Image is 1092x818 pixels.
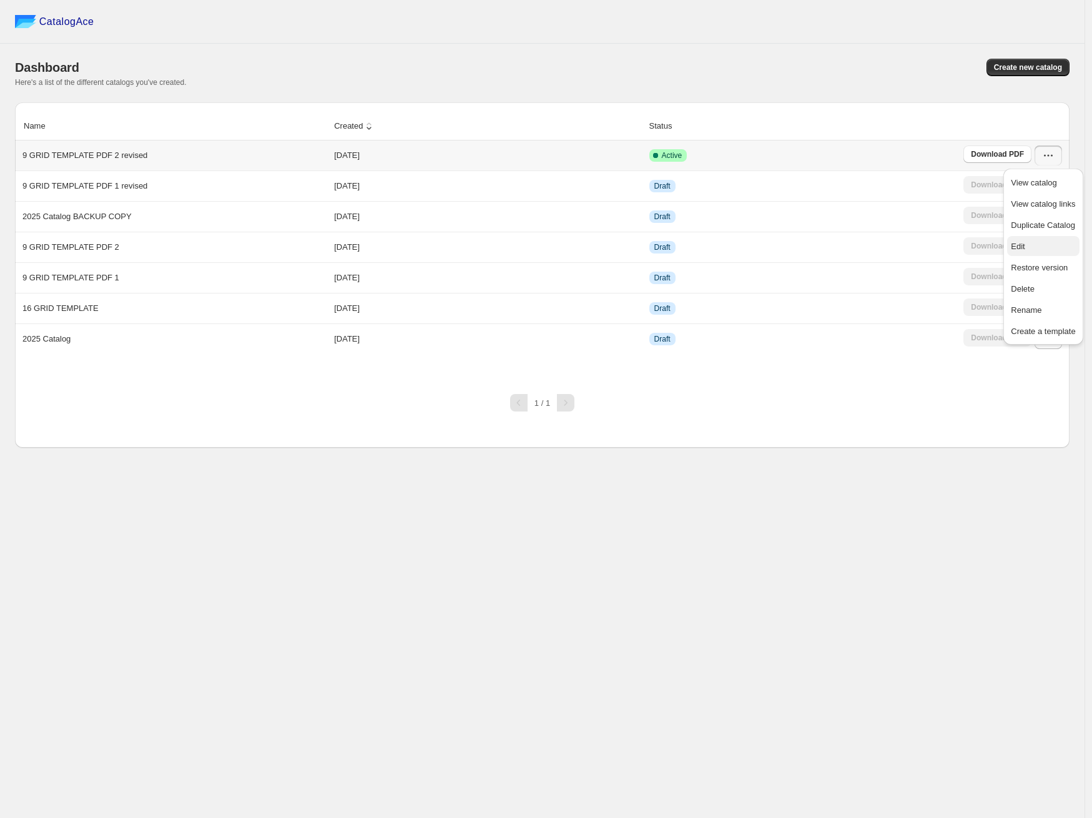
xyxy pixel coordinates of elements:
td: [DATE] [330,262,645,293]
span: Download PDF [971,149,1024,159]
td: [DATE] [330,201,645,232]
span: Create new catalog [994,62,1062,72]
span: Delete [1011,284,1035,293]
span: Dashboard [15,61,79,74]
p: 9 GRID TEMPLATE PDF 2 revised [22,149,147,162]
span: Here's a list of the different catalogs you've created. [15,78,187,87]
span: View catalog links [1011,199,1075,209]
p: 2025 Catalog BACKUP COPY [22,210,132,223]
button: Status [647,114,687,138]
td: [DATE] [330,232,645,262]
span: CatalogAce [39,16,94,28]
td: [DATE] [330,140,645,170]
span: 1 / 1 [534,398,550,408]
span: Active [662,150,682,160]
span: Create a template [1011,327,1075,336]
span: Rename [1011,305,1041,315]
a: Download PDF [963,145,1031,163]
span: Duplicate Catalog [1011,220,1075,230]
span: Draft [654,273,671,283]
span: Edit [1011,242,1025,251]
td: [DATE] [330,323,645,354]
span: View catalog [1011,178,1056,187]
img: catalog ace [15,15,36,28]
button: Created [332,114,377,138]
span: Draft [654,212,671,222]
p: 2025 Catalog [22,333,71,345]
td: [DATE] [330,170,645,201]
span: Draft [654,303,671,313]
button: Name [22,114,60,138]
span: Draft [654,181,671,191]
span: Restore version [1011,263,1068,272]
span: Draft [654,242,671,252]
td: [DATE] [330,293,645,323]
p: 16 GRID TEMPLATE [22,302,99,315]
p: 9 GRID TEMPLATE PDF 1 revised [22,180,147,192]
button: Create new catalog [986,59,1070,76]
span: Draft [654,334,671,344]
p: 9 GRID TEMPLATE PDF 2 [22,241,119,254]
p: 9 GRID TEMPLATE PDF 1 [22,272,119,284]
